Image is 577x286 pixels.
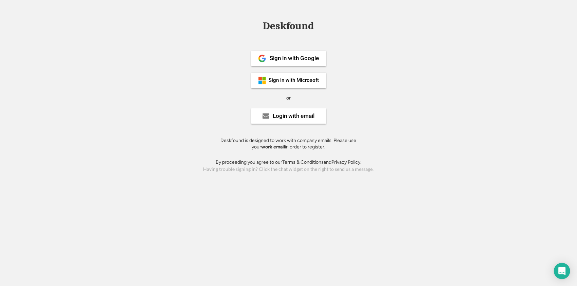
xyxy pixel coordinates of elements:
div: Deskfound [260,21,318,31]
div: or [286,95,291,102]
img: 1024px-Google__G__Logo.svg.png [258,54,266,62]
div: By proceeding you agree to our and [216,159,361,166]
div: Sign in with Google [270,55,319,61]
strong: work email [261,144,285,150]
div: Sign in with Microsoft [269,78,319,83]
div: Login with email [273,113,314,119]
a: Terms & Conditions [282,159,324,165]
img: ms-symbollockup_mssymbol_19.png [258,76,266,85]
div: Deskfound is designed to work with company emails. Please use your in order to register. [212,137,365,150]
div: Open Intercom Messenger [554,263,570,279]
a: Privacy Policy. [331,159,361,165]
